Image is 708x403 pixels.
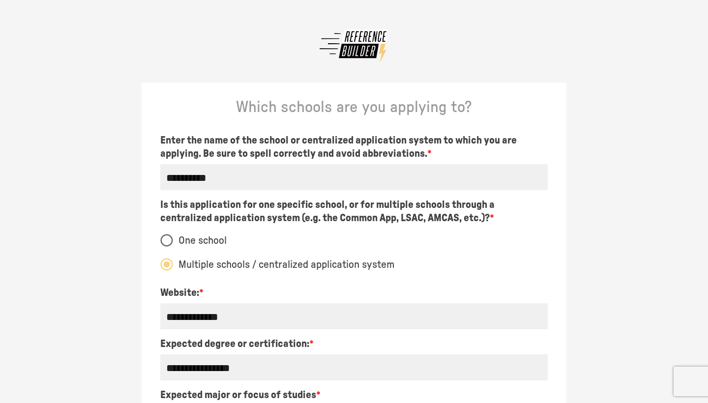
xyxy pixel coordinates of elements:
p: Enter the name of the school or centralized application system to which you are applying. Be sure... [160,134,548,161]
p: Website: [160,286,204,299]
p: Which schools are you applying to? [152,97,556,118]
p: Is this application for one specific school, or for multiple schools through a centralized applic... [160,198,548,225]
p: Expected degree or certification: [160,337,314,350]
img: Reference Builder Logo [317,28,391,64]
span: One school [178,234,227,248]
p: Expected major or focus of studies [160,388,321,402]
span: Multiple schools / centralized application system [178,258,395,272]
